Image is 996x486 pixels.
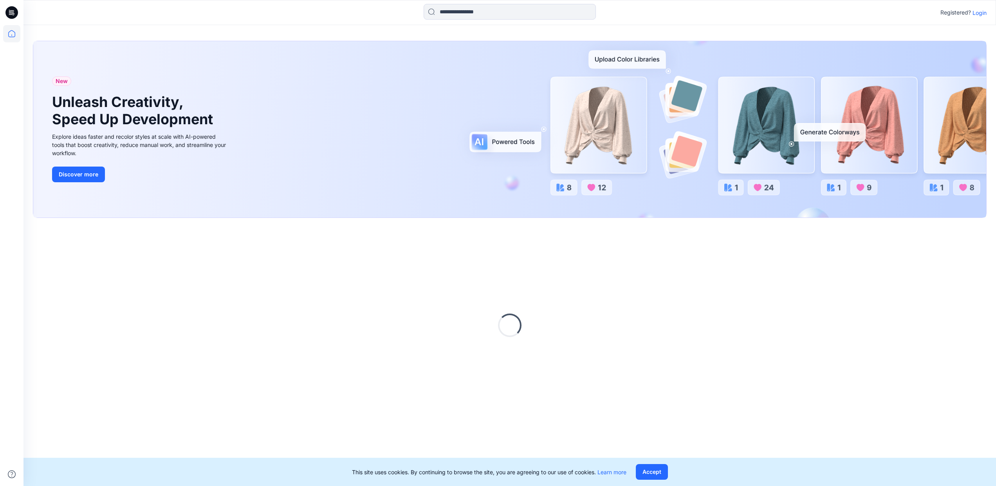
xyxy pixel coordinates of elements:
[636,464,668,480] button: Accept
[52,94,217,127] h1: Unleash Creativity, Speed Up Development
[52,132,228,157] div: Explore ideas faster and recolor styles at scale with AI-powered tools that boost creativity, red...
[940,8,971,17] p: Registered?
[352,468,626,476] p: This site uses cookies. By continuing to browse the site, you are agreeing to our use of cookies.
[52,167,105,182] button: Discover more
[973,9,987,17] p: Login
[597,469,626,475] a: Learn more
[52,167,228,182] a: Discover more
[56,76,68,86] span: New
